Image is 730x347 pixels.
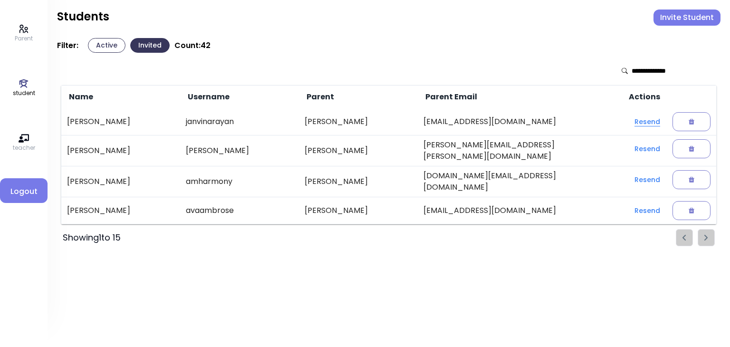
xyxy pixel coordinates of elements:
p: Filter: [57,41,78,50]
span: Logout [8,186,40,197]
span: Actions [627,91,660,103]
span: Parent Email [423,91,477,103]
button: Resend [627,202,668,219]
td: [EMAIL_ADDRESS][DOMAIN_NAME] [418,108,622,135]
td: [EMAIL_ADDRESS][DOMAIN_NAME] [418,197,622,224]
ul: Pagination [676,229,715,246]
button: Resend [627,171,668,188]
td: [PERSON_NAME] [299,108,418,135]
p: student [13,89,35,97]
div: Showing 1 to 15 [63,231,121,244]
button: Resend [627,113,668,130]
p: Parent [15,34,33,43]
button: Invited [130,38,170,53]
span: Parent [305,91,334,103]
td: avaambrose [180,197,299,224]
td: [PERSON_NAME][EMAIL_ADDRESS][PERSON_NAME][DOMAIN_NAME] [418,135,622,166]
h2: Students [57,10,109,24]
td: [PERSON_NAME] [299,135,418,166]
td: [PERSON_NAME] [61,166,180,197]
button: Active [88,38,125,53]
td: [PERSON_NAME] [299,166,418,197]
p: Count: 42 [174,41,211,50]
td: [DOMAIN_NAME][EMAIL_ADDRESS][DOMAIN_NAME] [418,166,622,197]
button: Invite Student [653,10,720,26]
a: teacher [13,133,35,152]
td: [PERSON_NAME] [180,135,299,166]
a: student [13,78,35,97]
p: teacher [13,144,35,152]
td: [PERSON_NAME] [61,108,180,135]
td: [PERSON_NAME] [61,135,180,166]
td: janvinarayan [180,108,299,135]
td: [PERSON_NAME] [61,197,180,224]
span: Name [67,91,93,103]
button: Resend [627,140,668,157]
td: [PERSON_NAME] [299,197,418,224]
span: Username [186,91,230,103]
a: Parent [15,24,33,43]
td: amharmony [180,166,299,197]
